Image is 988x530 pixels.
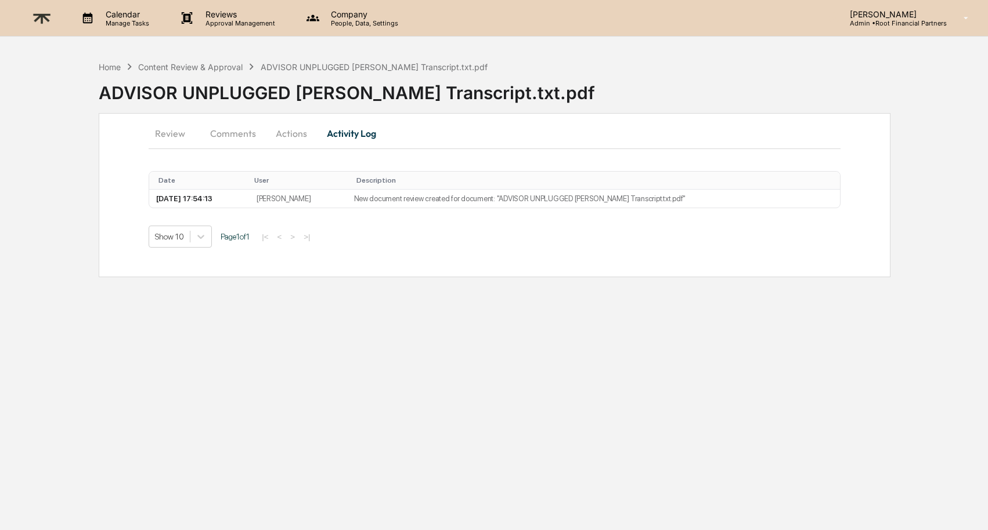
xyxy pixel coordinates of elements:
div: Home [99,62,121,72]
div: Toggle SortBy [356,176,835,184]
td: [PERSON_NAME] [250,190,347,208]
div: Toggle SortBy [254,176,342,184]
p: Company [322,9,404,19]
button: >| [300,232,313,242]
p: Reviews [196,9,281,19]
img: logo [28,4,56,32]
td: [DATE] 17:54:13 [149,190,250,208]
iframe: Open customer support [951,492,982,523]
button: |< [258,232,272,242]
p: People, Data, Settings [322,19,404,27]
div: Toggle SortBy [158,176,245,184]
div: ADVISOR UNPLUGGED [PERSON_NAME] Transcript.txt.pdf [99,73,988,103]
button: Review [149,119,201,147]
button: > [287,232,298,242]
p: Approval Management [196,19,281,27]
div: secondary tabs example [149,119,840,147]
div: Content Review & Approval [138,62,243,72]
p: Manage Tasks [96,19,155,27]
p: [PERSON_NAME] [841,9,947,19]
button: Comments [201,119,265,147]
div: ADVISOR UNPLUGGED [PERSON_NAME] Transcript.txt.pdf [261,62,488,72]
span: Page 1 of 1 [221,232,250,241]
td: New document review created for document: "ADVISOR UNPLUGGED [PERSON_NAME] Transcript.txt.pdf" [347,190,840,208]
button: Actions [265,119,318,147]
button: Activity Log [318,119,385,147]
button: < [274,232,286,242]
p: Calendar [96,9,155,19]
p: Admin • Root Financial Partners [841,19,947,27]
